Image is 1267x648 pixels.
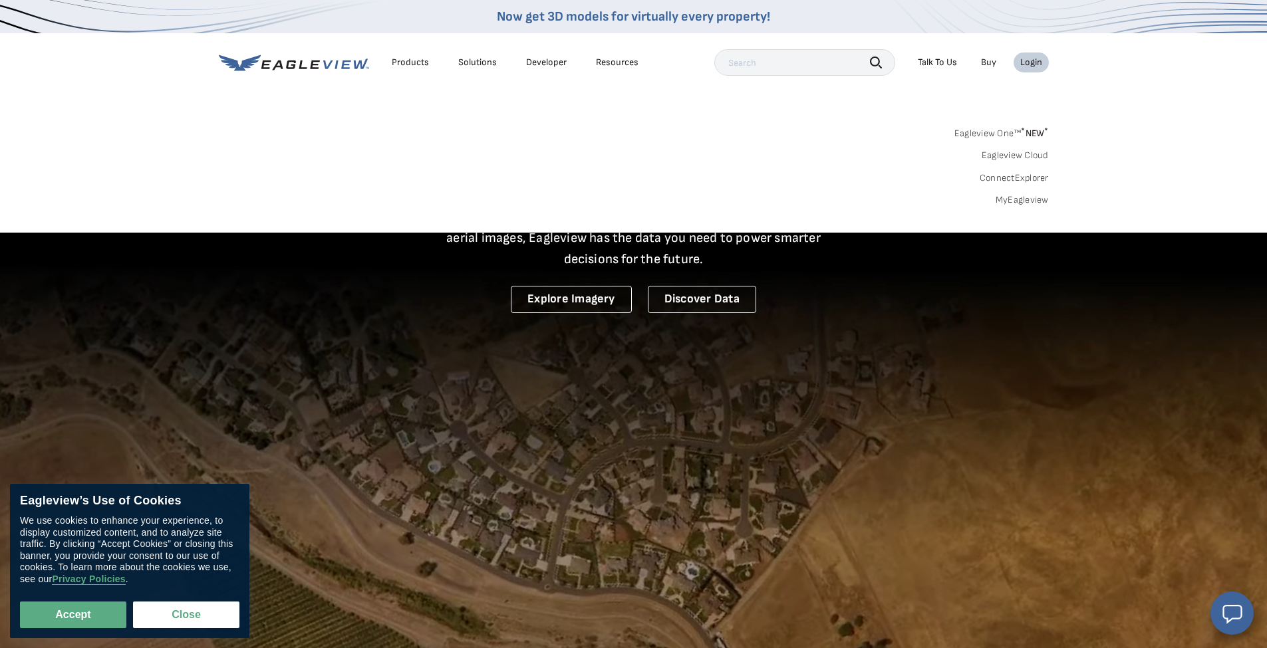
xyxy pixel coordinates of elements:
[980,172,1049,184] a: ConnectExplorer
[133,601,239,628] button: Close
[714,49,895,76] input: Search
[392,56,429,68] div: Products
[458,56,497,68] div: Solutions
[1021,128,1048,139] span: NEW
[648,286,756,313] a: Discover Data
[497,9,770,25] a: Now get 3D models for virtually every property!
[52,574,125,585] a: Privacy Policies
[981,56,996,68] a: Buy
[954,124,1049,139] a: Eagleview One™*NEW*
[20,601,126,628] button: Accept
[430,206,837,270] p: A new era starts here. Built on more than 3.5 billion high-resolution aerial images, Eagleview ha...
[511,286,632,313] a: Explore Imagery
[596,56,638,68] div: Resources
[996,194,1049,206] a: MyEagleview
[20,494,239,508] div: Eagleview’s Use of Cookies
[20,515,239,585] div: We use cookies to enhance your experience, to display customized content, and to analyze site tra...
[1020,56,1042,68] div: Login
[982,150,1049,162] a: Eagleview Cloud
[526,56,567,68] a: Developer
[918,56,957,68] div: Talk To Us
[1210,592,1254,635] button: Open chat window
